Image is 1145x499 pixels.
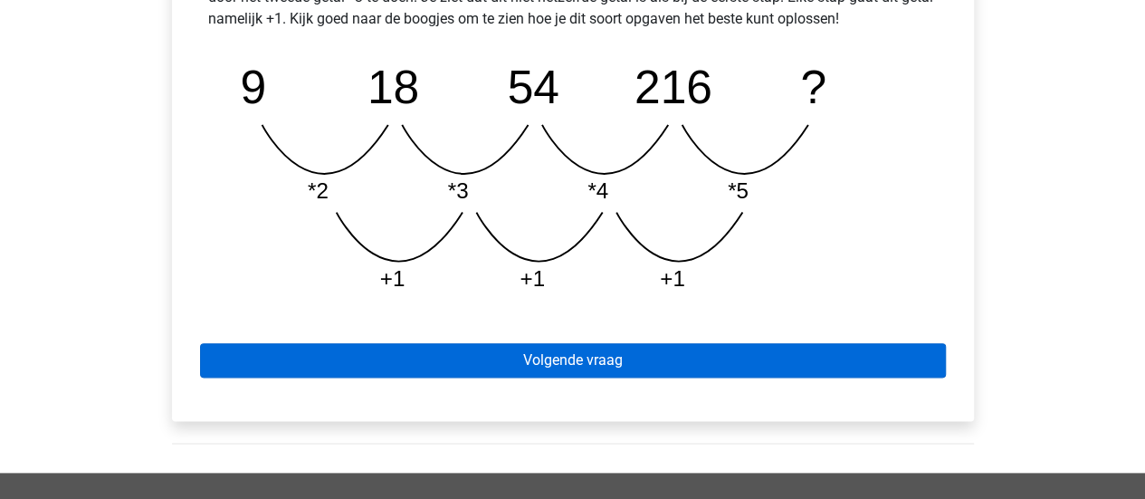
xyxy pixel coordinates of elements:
[635,60,712,112] tspan: 216
[520,266,545,291] tspan: +1
[200,343,946,378] a: Volgende vraag
[507,60,558,112] tspan: 54
[379,266,405,291] tspan: +1
[367,60,418,112] tspan: 18
[240,60,266,112] tspan: 9
[660,266,685,291] tspan: +1
[800,60,826,112] tspan: ?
